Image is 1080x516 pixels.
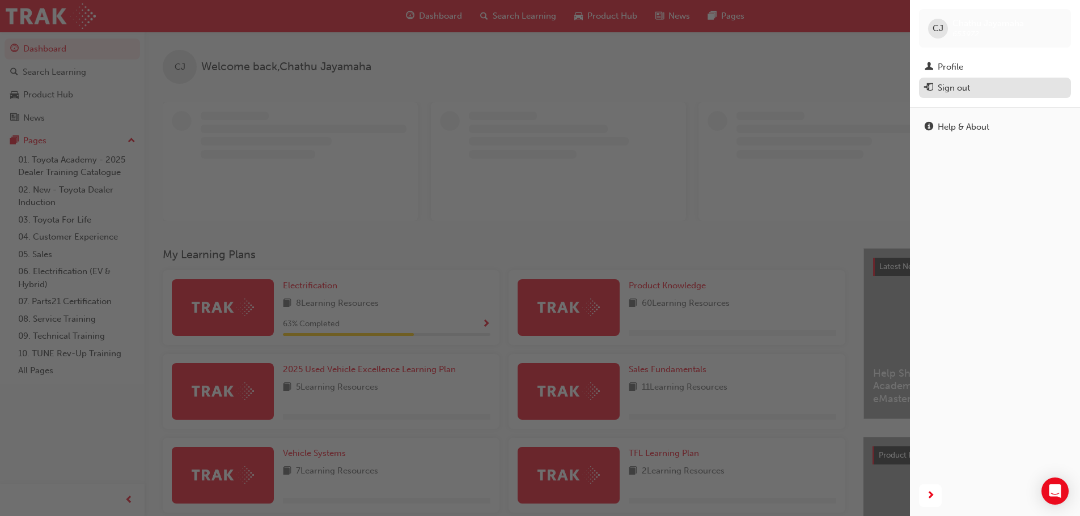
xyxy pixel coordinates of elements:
[919,57,1071,78] a: Profile
[925,122,933,133] span: info-icon
[925,62,933,73] span: man-icon
[926,489,935,503] span: next-icon
[925,83,933,93] span: exit-icon
[938,121,989,134] div: Help & About
[952,29,979,39] span: 653972
[1041,477,1069,505] div: Open Intercom Messenger
[938,82,970,95] div: Sign out
[933,22,943,35] span: CJ
[952,18,1024,28] span: Chathu Jayamaha
[919,117,1071,138] a: Help & About
[938,61,963,74] div: Profile
[919,78,1071,99] button: Sign out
